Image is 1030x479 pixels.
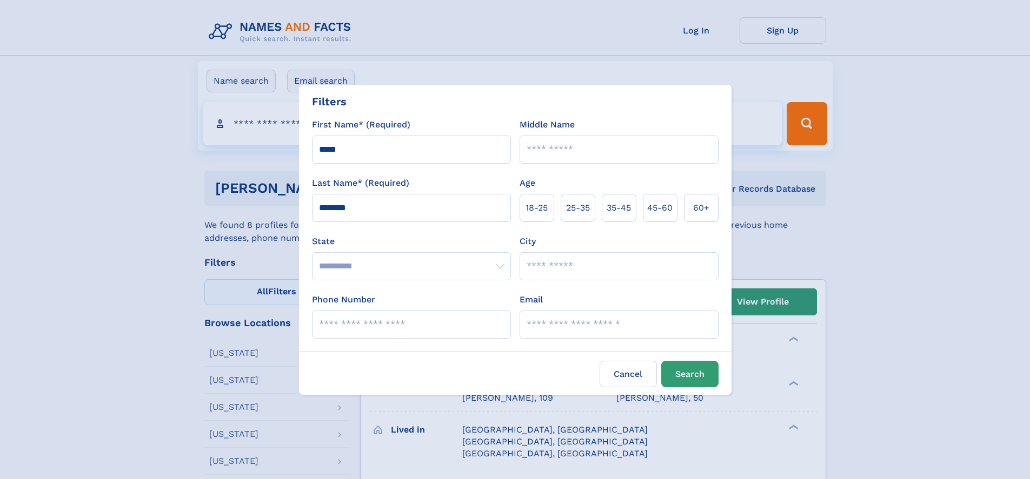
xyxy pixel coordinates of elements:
span: 45‑60 [647,201,673,214]
label: Age [520,177,535,190]
span: 60+ [693,201,709,214]
label: Last Name* (Required) [312,177,409,190]
span: 35‑45 [607,201,631,214]
label: Email [520,293,543,306]
button: Search [661,361,719,387]
label: Phone Number [312,293,375,306]
label: First Name* (Required) [312,118,410,131]
label: Cancel [600,361,657,387]
label: City [520,235,536,248]
div: Filters [312,93,347,110]
span: 18‑25 [526,201,548,214]
label: State [312,235,511,248]
label: Middle Name [520,118,575,131]
span: 25‑35 [566,201,590,214]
